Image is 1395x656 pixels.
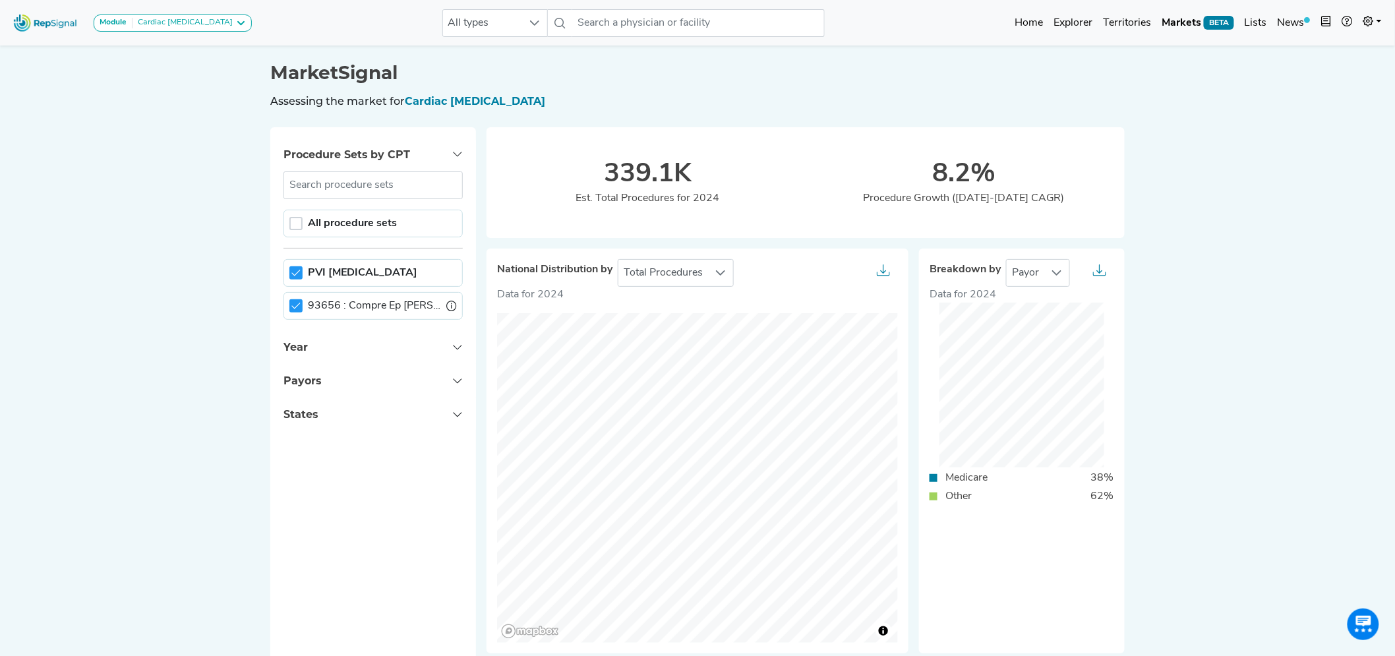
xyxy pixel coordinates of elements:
a: Lists [1239,10,1272,36]
a: Mapbox logo [501,624,559,639]
a: Home [1009,10,1048,36]
span: Payors [283,374,321,387]
button: Payors [270,364,476,398]
input: Search a physician or facility [572,9,824,37]
span: Year [283,341,308,353]
p: Data for 2024 [497,287,898,303]
span: BETA [1204,16,1234,29]
div: 62% [1083,489,1122,504]
span: Toggle attribution [879,624,887,638]
span: Cardiac [MEDICAL_DATA] [405,95,545,107]
label: Compre Ep Eval Abltj Atr Fib [308,298,441,314]
a: MarketsBETA [1156,10,1239,36]
button: Procedure Sets by CPT [270,138,476,171]
span: All types [443,10,522,36]
button: States [270,398,476,431]
button: Export as... [869,260,898,286]
strong: Module [100,18,127,26]
span: National Distribution by [497,264,612,276]
button: Year [270,330,476,364]
div: 339.1K [489,159,806,191]
span: Breakdown by [930,264,1001,276]
div: Medicare [937,470,995,486]
a: News [1272,10,1316,36]
button: Toggle attribution [876,623,891,639]
button: ModuleCardiac [MEDICAL_DATA] [94,15,252,32]
span: Payor [1007,260,1044,286]
div: 38% [1083,470,1122,486]
h1: MarketSignal [270,62,1125,84]
span: States [283,408,318,421]
button: Intel Book [1316,10,1337,36]
canvas: Map [497,313,898,643]
div: Other [937,489,980,504]
span: Procedure Growth ([DATE]-[DATE] CAGR) [863,193,1065,204]
div: Cardiac [MEDICAL_DATA] [133,18,233,28]
div: Data for 2024 [930,287,1114,303]
span: Total Procedures [618,260,708,286]
label: All procedure sets [308,216,397,231]
a: Territories [1098,10,1156,36]
div: 8.2% [806,159,1122,191]
label: PVI Ablation [308,265,417,281]
a: Explorer [1048,10,1098,36]
button: Export as... [1085,260,1114,286]
input: Search procedure sets [283,171,463,199]
span: Procedure Sets by CPT [283,148,410,161]
span: Est. Total Procedures for 2024 [576,193,719,204]
h6: Assessing the market for [270,95,1125,107]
